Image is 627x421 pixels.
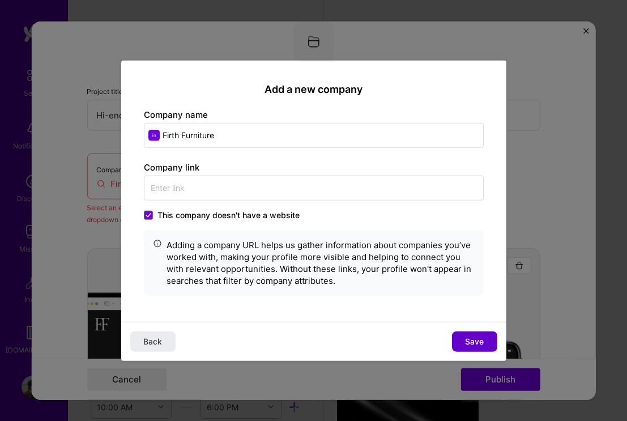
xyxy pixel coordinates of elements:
button: Save [452,331,497,352]
span: Save [465,336,484,347]
h2: Add a new company [144,83,484,95]
input: Enter name [144,123,484,148]
button: Back [130,331,176,352]
span: This company doesn't have a website [157,210,300,221]
input: Enter link [144,176,484,201]
div: Adding a company URL helps us gather information about companies you’ve worked with, making your ... [167,239,475,287]
label: Company name [144,109,208,120]
span: Back [143,336,162,347]
label: Company link [144,162,199,173]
